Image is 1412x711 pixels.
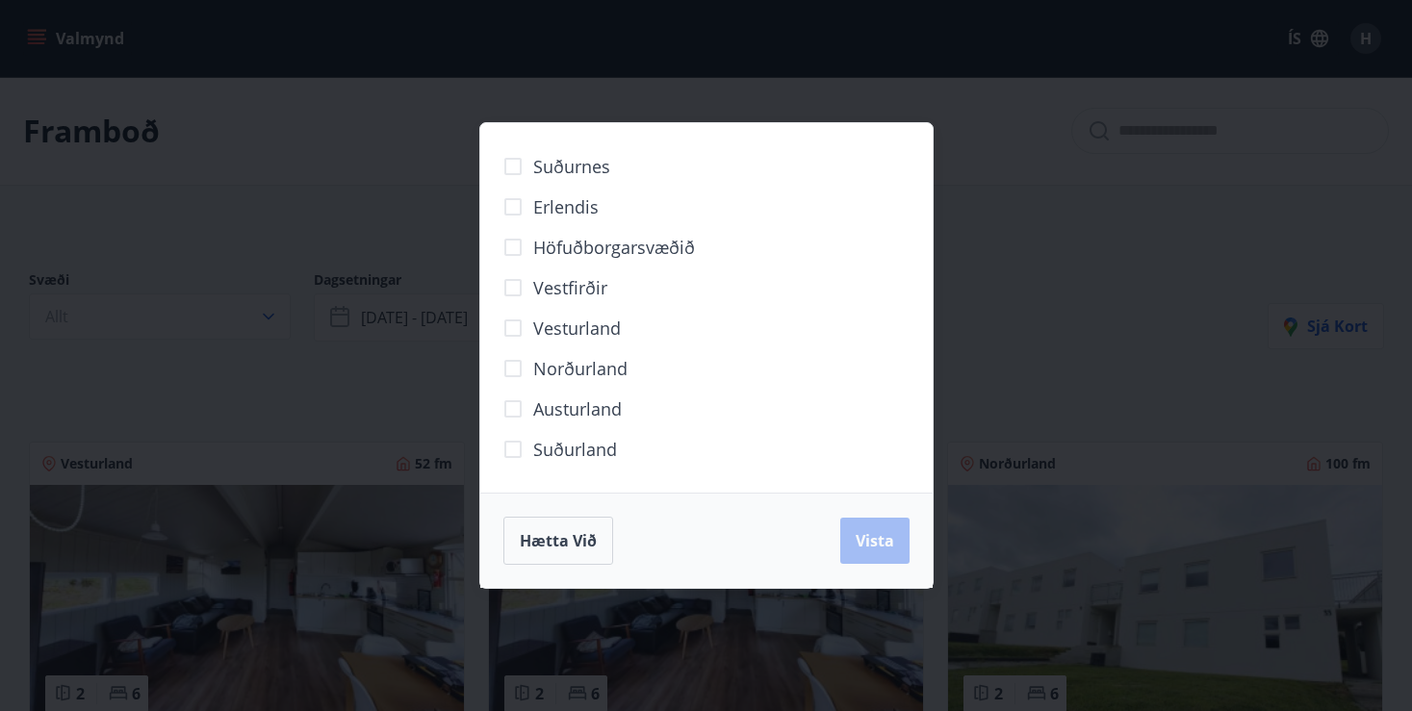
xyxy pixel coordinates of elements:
span: Norðurland [533,356,628,381]
span: Vestfirðir [533,275,607,300]
span: Erlendis [533,194,599,219]
span: Hætta við [520,530,597,551]
span: Austurland [533,396,622,421]
span: Suðurland [533,437,617,462]
span: Höfuðborgarsvæðið [533,235,695,260]
span: Suðurnes [533,154,610,179]
span: Vesturland [533,316,621,341]
button: Hætta við [503,517,613,565]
